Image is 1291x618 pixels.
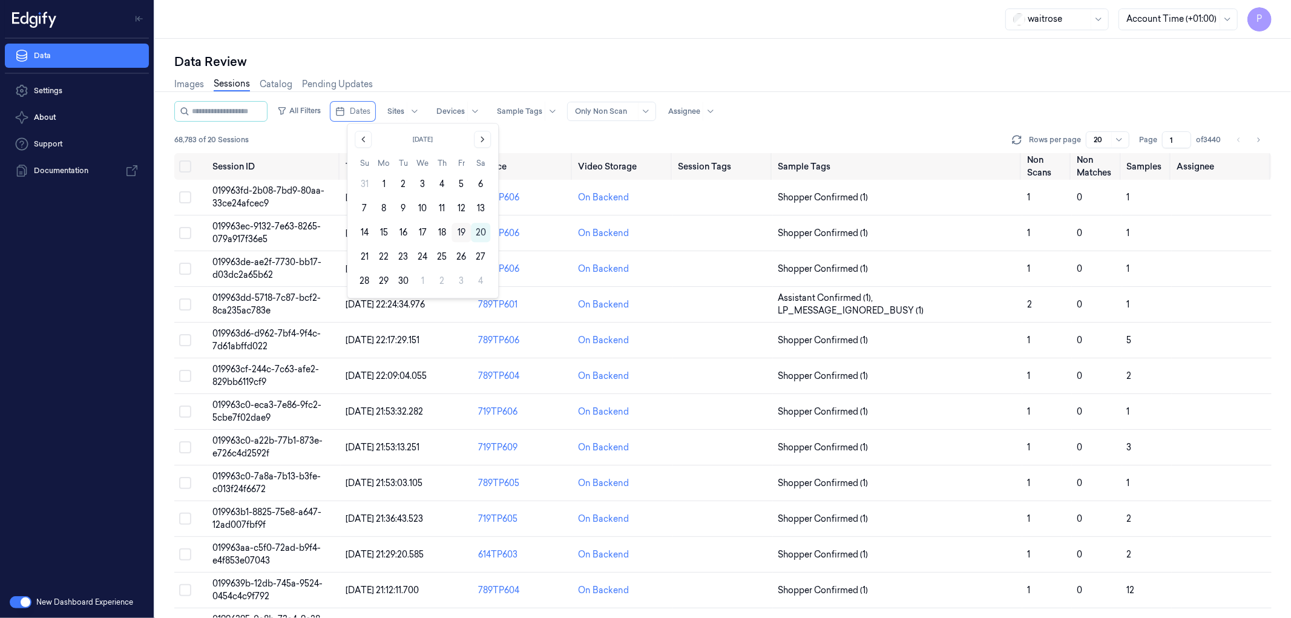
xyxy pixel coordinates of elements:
[478,227,568,240] div: 789TP606
[355,199,374,218] button: Sunday, September 7th, 2025
[1027,442,1030,453] span: 1
[1029,134,1081,145] p: Rows per page
[1247,7,1272,31] button: P
[393,223,413,242] button: Tuesday, September 16th, 2025
[778,304,924,317] span: LP_MESSAGE_IGNORED_BUSY (1)
[471,223,490,242] button: Today, Saturday, September 20th, 2025
[212,471,321,495] span: 019963c0-7a8a-7b13-b3fe-c013f24f6672
[346,585,419,596] span: [DATE] 21:12:11.700
[212,364,319,387] span: 019963cf-244c-7c63-afe2-829bb6119cf9
[341,153,474,180] th: Timestamp (Session)
[432,157,452,169] th: Thursday
[374,223,393,242] button: Monday, September 15th, 2025
[578,513,629,525] div: On Backend
[355,157,374,169] th: Sunday
[1122,153,1172,180] th: Samples
[1027,192,1030,203] span: 1
[778,263,868,275] span: Shopper Confirmed (1)
[471,247,490,266] button: Saturday, September 27th, 2025
[174,53,1272,70] div: Data Review
[432,174,452,194] button: Thursday, September 4th, 2025
[1077,192,1082,203] span: 0
[212,399,321,423] span: 019963c0-eca3-7e86-9fc2-5cbe7f02dae9
[413,223,432,242] button: Wednesday, September 17th, 2025
[778,406,868,418] span: Shopper Confirmed (1)
[379,131,467,148] button: [DATE]
[179,370,191,382] button: Select row
[578,548,629,561] div: On Backend
[578,441,629,454] div: On Backend
[374,157,393,169] th: Monday
[355,271,374,291] button: Sunday, September 28th, 2025
[1127,370,1132,381] span: 2
[374,174,393,194] button: Monday, September 1st, 2025
[1077,228,1082,238] span: 0
[413,271,432,291] button: Wednesday, October 1st, 2025
[413,157,432,169] th: Wednesday
[1127,585,1135,596] span: 12
[1127,406,1130,417] span: 1
[212,435,323,459] span: 019963c0-a22b-77b1-873e-e726c4d2592f
[778,191,868,204] span: Shopper Confirmed (1)
[260,78,292,91] a: Catalog
[478,513,568,525] div: 719TP605
[393,174,413,194] button: Tuesday, September 2nd, 2025
[413,174,432,194] button: Wednesday, September 3rd, 2025
[1127,263,1130,274] span: 1
[1127,192,1130,203] span: 1
[478,191,568,204] div: 789TP606
[778,584,868,597] span: Shopper Confirmed (1)
[778,370,868,383] span: Shopper Confirmed (1)
[346,478,422,488] span: [DATE] 21:53:03.105
[1077,263,1082,274] span: 0
[393,157,413,169] th: Tuesday
[1077,442,1082,453] span: 0
[432,199,452,218] button: Thursday, September 11th, 2025
[346,406,423,417] span: [DATE] 21:53:32.282
[1022,153,1072,180] th: Non Scans
[393,247,413,266] button: Tuesday, September 23rd, 2025
[350,106,370,117] span: Dates
[778,292,875,304] span: Assistant Confirmed (1) ,
[778,227,868,240] span: Shopper Confirmed (1)
[179,298,191,311] button: Select row
[212,292,321,316] span: 019963dd-5718-7c87-bcf2-8ca235ac783e
[1230,131,1267,148] nav: pagination
[5,44,149,68] a: Data
[374,247,393,266] button: Monday, September 22nd, 2025
[578,298,629,311] div: On Backend
[1027,406,1030,417] span: 1
[346,442,419,453] span: [DATE] 21:53:13.251
[413,247,432,266] button: Wednesday, September 24th, 2025
[5,132,149,156] a: Support
[452,271,471,291] button: Friday, October 3rd, 2025
[374,271,393,291] button: Monday, September 29th, 2025
[452,157,471,169] th: Friday
[212,542,321,566] span: 019963aa-c5f0-72ad-b9f4-e4f853e07043
[212,578,323,602] span: 0199639b-12db-745a-9524-0454c4c9f792
[778,477,868,490] span: Shopper Confirmed (1)
[452,247,471,266] button: Friday, September 26th, 2025
[1127,549,1132,560] span: 2
[174,78,204,91] a: Images
[5,159,149,183] a: Documentation
[346,513,423,524] span: [DATE] 21:36:43.523
[452,174,471,194] button: Friday, September 5th, 2025
[179,477,191,489] button: Select row
[778,513,868,525] span: Shopper Confirmed (1)
[179,227,191,239] button: Select row
[773,153,1022,180] th: Sample Tags
[1077,513,1082,524] span: 0
[1077,585,1082,596] span: 0
[471,199,490,218] button: Saturday, September 13th, 2025
[673,153,773,180] th: Session Tags
[778,548,868,561] span: Shopper Confirmed (1)
[478,298,568,311] div: 789TP601
[1027,228,1030,238] span: 1
[1139,134,1157,145] span: Page
[1077,478,1082,488] span: 0
[179,513,191,525] button: Select row
[578,334,629,347] div: On Backend
[1127,513,1132,524] span: 2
